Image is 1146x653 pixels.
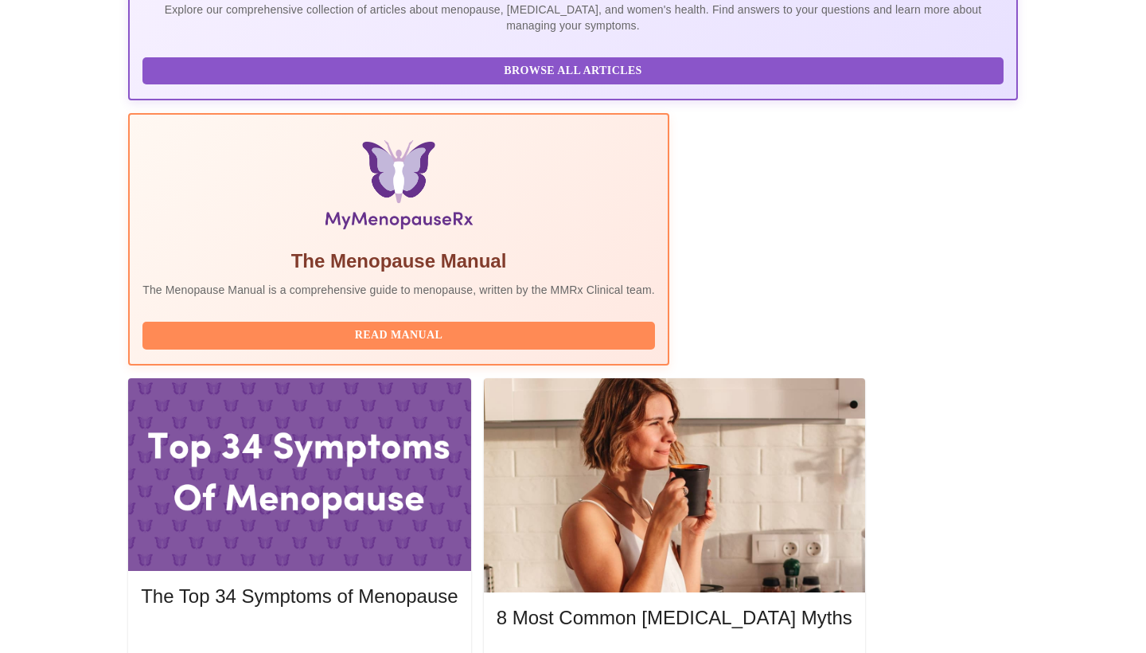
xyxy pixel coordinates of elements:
[141,624,458,651] button: Read More
[142,248,655,274] h5: The Menopause Manual
[141,629,462,643] a: Read More
[158,326,639,346] span: Read Manual
[142,57,1004,85] button: Browse All Articles
[142,2,1004,33] p: Explore our comprehensive collection of articles about menopause, [MEDICAL_DATA], and women's hea...
[224,140,573,236] img: Menopause Manual
[142,322,655,350] button: Read Manual
[158,61,988,81] span: Browse All Articles
[497,605,852,631] h5: 8 Most Common [MEDICAL_DATA] Myths
[142,327,659,341] a: Read Manual
[142,282,655,298] p: The Menopause Manual is a comprehensive guide to menopause, written by the MMRx Clinical team.
[157,628,442,647] span: Read More
[142,63,1008,76] a: Browse All Articles
[141,584,458,609] h5: The Top 34 Symptoms of Menopause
